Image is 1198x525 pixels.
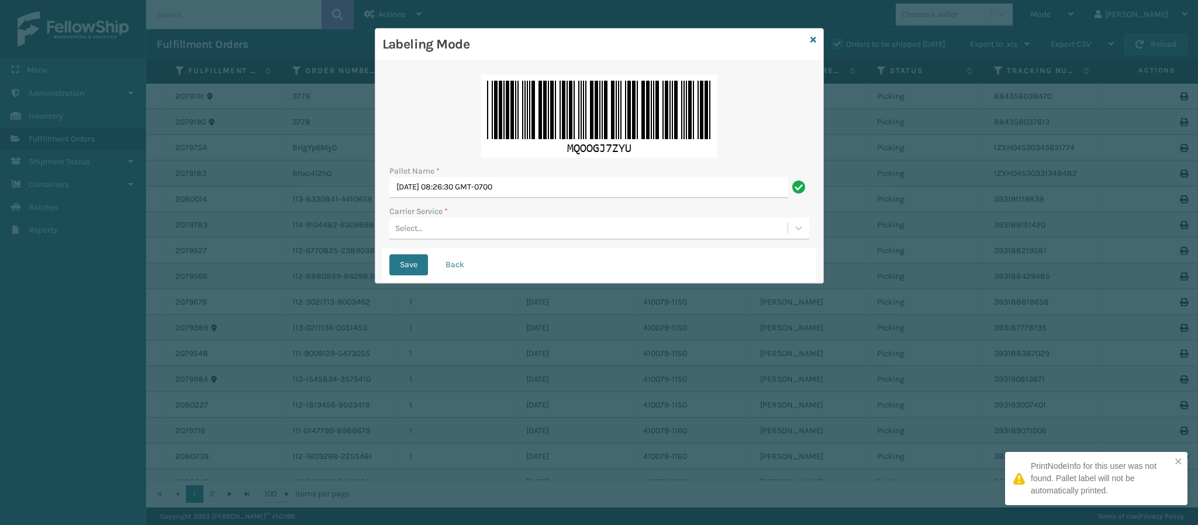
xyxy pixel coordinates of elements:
button: Save [389,254,428,275]
button: close [1175,457,1183,468]
img: +1gqwAAAABJRU5ErkJggg== [481,75,717,158]
div: Select... [395,222,423,234]
label: Carrier Service [389,205,448,217]
button: Back [435,254,475,275]
div: PrintNodeInfo for this user was not found. Pallet label will not be automatically printed. [1031,460,1171,497]
h3: Labeling Mode [382,36,806,53]
label: Pallet Name [389,165,440,177]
